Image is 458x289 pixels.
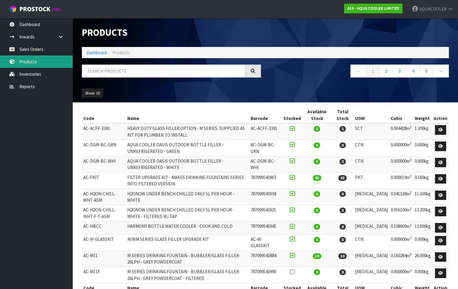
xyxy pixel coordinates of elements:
nav: Page navigation [270,65,449,79]
a: 4 [406,65,420,78]
td: [MEDICAL_DATA] [353,189,389,205]
td: CTN [353,234,389,251]
td: 0.000000m [389,234,413,251]
span: 0 [339,224,346,230]
td: AC-M-GLASSKIT [249,234,282,251]
td: AC-DGM-BC-GRN [249,140,282,156]
td: CTN [353,140,389,156]
span: 10 [338,253,347,259]
td: 0.000kg [413,140,432,156]
td: AQUA COOLER OASIS OUTDOOR BOTTLE FILLER - UNREFRIGERATED - GREEN [126,140,249,156]
td: 0.560kg [413,172,432,189]
td: [MEDICAL_DATA] [353,221,389,234]
td: 0.000000m [389,267,413,283]
td: AC-DGM-BC-WHI [82,156,126,172]
sup: 3 [410,268,412,273]
td: H2ONOW UNDER BENCH CHILLED ONLY 5L PER HOUR - WHITE [126,189,249,205]
td: SCT [353,123,389,140]
span: Products [112,50,130,55]
td: H2ONOW UNDER BENCH CHILLED ONLY 5L PER HOUR - WHITE - FILTERED W/ TAP [126,205,249,221]
span: 0 [314,224,320,230]
td: AC-M11 [82,251,126,267]
td: PKT [353,172,389,189]
td: AC-FKIT [82,172,126,189]
td: [MEDICAL_DATA] [353,251,389,267]
td: 0.000kg [413,267,432,283]
td: FILTER UPGRADE KIT - MAKES DRINKING FOUNTAINS SERIES INTO FILTERED VERSION [126,172,249,189]
input: Search products [82,65,245,78]
a: 5 [420,65,433,78]
sup: 3 [410,223,412,227]
span: 0 [314,208,320,213]
a: 3 [393,65,406,78]
td: AC-DGM-BC-WHI [249,156,282,172]
span: 0 [339,269,346,275]
td: [MEDICAL_DATA] [353,205,389,221]
th: Stocked [282,107,303,123]
td: AC-H2ON-CHILL-WHT-ASM [82,189,126,205]
td: 0.000kg [413,234,432,251]
span: 0 [314,142,320,148]
td: 11.300kg [413,189,432,205]
a: → [433,65,449,78]
td: M SERIES DRINKING FOUNTAIN - BUBBLER/GLASS FILLER- 26LPH - GREY POWDERCOAT - FILTERED [126,267,249,283]
td: 787099543884 [249,251,282,267]
sup: 3 [410,190,412,194]
th: Action [432,107,449,123]
th: Available Stock [303,107,332,123]
td: [MEDICAL_DATA] [353,267,389,283]
th: Barcode [249,107,282,123]
span: AQUACOOLER [420,6,447,12]
sup: 3 [410,158,412,162]
a: ← [350,65,366,78]
sup: 3 [410,125,412,129]
span: 0 [339,237,346,243]
span: 43 [338,175,347,181]
span: ProStock [19,5,50,13]
span: 0 [314,269,320,275]
td: AC-DGM-BC-GRN [82,140,126,156]
td: 0.108900m [389,221,413,234]
td: 13.200kg [413,205,432,221]
h1: Products [82,27,261,38]
td: M SERIES DRINKING FOUNTAIN - BUBBLER/GLASS FILLER- 26LPH - GREY POWDERCOAT [126,251,249,267]
th: Code [82,107,126,123]
td: AC-M-GLASSKIT [82,234,126,251]
th: Weight [413,107,432,123]
span: 0 [314,191,320,197]
td: 0.000000m [389,156,413,172]
span: 0 [314,159,320,164]
td: 12.000kg [413,221,432,234]
td: 787099543945 [249,221,282,234]
a: Dashboard [86,50,107,55]
td: M/WM SERIES GLASS FILLER UPGRADE KIT [126,234,249,251]
span: 2 [339,126,346,132]
span: 0 [339,159,346,164]
td: 0.041538m [389,189,413,205]
td: 787099543921 [249,205,282,221]
td: CTN [353,156,389,172]
td: 0.056100m [389,205,413,221]
td: 0.160284m [389,251,413,267]
td: 787099543938 [249,189,282,205]
strong: A16 - AQUA COOLER LIMITED [347,6,399,11]
th: UOM [353,107,389,123]
td: AQUA COOLER OASIS OUTDOOR BOTTLE FILLER - UNREFRIGERATED - WHITE [126,156,249,172]
sup: 3 [410,141,412,145]
span: 43 [313,175,321,181]
sup: 3 [410,174,412,178]
span: 0 [339,142,346,148]
td: HARMONY BOTTLE WATER COOLER - COOK AND COLD [126,221,249,234]
sup: 3 [410,207,412,211]
td: 787099543907 [249,172,282,189]
sup: 3 [410,252,412,256]
td: AC-H2ON-CHILL-WHT-F-T-ASM [82,205,126,221]
td: 1.300kg [413,123,432,140]
a: 2 [379,65,393,78]
td: 0.004428m [389,123,413,140]
sup: 3 [410,236,412,240]
td: AC-ACFF-3381 [82,123,126,140]
span: 0 [339,191,346,197]
td: AC-ACFF-3381 [249,123,282,140]
span: 0 [314,237,320,243]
